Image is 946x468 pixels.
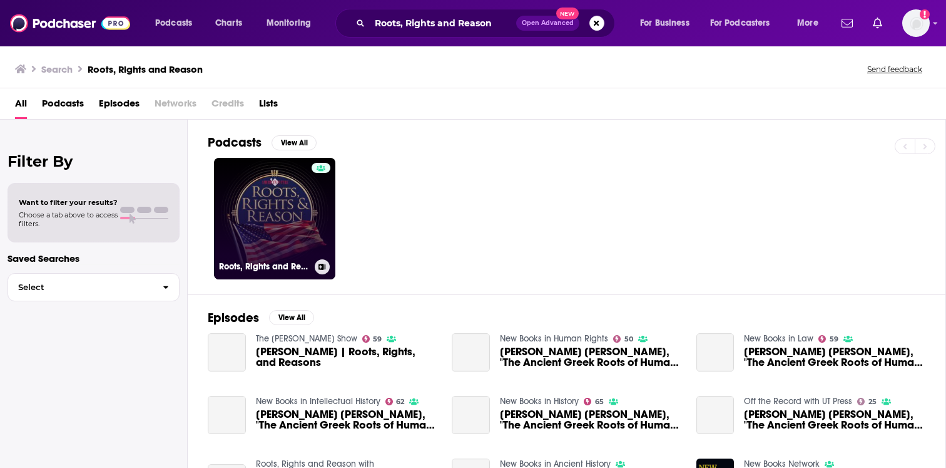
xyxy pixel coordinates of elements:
[696,333,735,372] a: Rachel Hall Sternberg, "The Ancient Greek Roots of Human Rights" (U Texas Press, 2021)
[42,93,84,119] a: Podcasts
[830,336,838,342] span: 59
[710,14,770,32] span: For Podcasters
[613,335,633,343] a: 50
[207,13,250,33] a: Charts
[863,64,926,75] button: Send feedback
[744,396,852,407] a: Off the Record with UT Press
[146,13,208,33] button: open menu
[902,9,930,37] button: Show profile menu
[797,14,818,32] span: More
[15,93,27,119] a: All
[8,283,153,291] span: Select
[857,398,877,405] a: 25
[258,13,327,33] button: open menu
[837,13,858,34] a: Show notifications dropdown
[269,310,314,325] button: View All
[8,152,180,170] h2: Filter By
[516,16,579,31] button: Open AdvancedNew
[744,346,925,368] a: Rachel Hall Sternberg, "The Ancient Greek Roots of Human Rights" (U Texas Press, 2021)
[259,93,278,119] a: Lists
[362,335,382,343] a: 59
[208,310,259,326] h2: Episodes
[702,13,788,33] button: open menu
[370,13,516,33] input: Search podcasts, credits, & more...
[155,93,196,119] span: Networks
[452,396,490,434] a: Rachel Hall Sternberg, "The Ancient Greek Roots of Human Rights" (U Texas Press, 2021)
[256,409,437,430] span: [PERSON_NAME] [PERSON_NAME], "The Ancient Greek Roots of Human Rights" (U [US_STATE] Press, 2021)
[902,9,930,37] span: Logged in as EllaRoseMurphy
[744,409,925,430] a: Rachel Hall Sternberg, "The Ancient Greek Roots of Human Rights" (U Texas Press, 2021)
[500,409,681,430] span: [PERSON_NAME] [PERSON_NAME], "The Ancient Greek Roots of Human Rights" (U [US_STATE] Press, 2021)
[208,135,262,150] h2: Podcasts
[256,396,380,407] a: New Books in Intellectual History
[208,396,246,434] a: Rachel Hall Sternberg, "The Ancient Greek Roots of Human Rights" (U Texas Press, 2021)
[396,399,404,405] span: 62
[211,93,244,119] span: Credits
[256,333,357,344] a: The Steve Gruber Show
[256,346,437,368] span: [PERSON_NAME] | Roots, Rights, and Reasons
[385,398,405,405] a: 62
[208,135,317,150] a: PodcastsView All
[8,273,180,301] button: Select
[584,398,604,405] a: 65
[500,346,681,368] span: [PERSON_NAME] [PERSON_NAME], "The Ancient Greek Roots of Human Rights" (U [US_STATE] Press, 2021)
[208,333,246,372] a: Lee Smith | Roots, Rights, and Reasons
[256,346,437,368] a: Lee Smith | Roots, Rights, and Reasons
[744,346,925,368] span: [PERSON_NAME] [PERSON_NAME], "The Ancient Greek Roots of Human Rights" (U [US_STATE] Press, 2021)
[500,409,681,430] a: Rachel Hall Sternberg, "The Ancient Greek Roots of Human Rights" (U Texas Press, 2021)
[267,14,311,32] span: Monitoring
[868,13,887,34] a: Show notifications dropdown
[88,63,203,75] h3: Roots, Rights and Reason
[640,14,689,32] span: For Business
[788,13,834,33] button: open menu
[19,211,118,228] span: Choose a tab above to access filters.
[272,135,317,150] button: View All
[215,14,242,32] span: Charts
[155,14,192,32] span: Podcasts
[868,399,877,405] span: 25
[452,333,490,372] a: Rachel Hall Sternberg, "The Ancient Greek Roots of Human Rights" (U Texas Press, 2021)
[500,333,608,344] a: New Books in Human Rights
[214,158,335,279] a: Roots, Rights and Reason with [PERSON_NAME]
[41,63,73,75] h3: Search
[8,252,180,264] p: Saved Searches
[19,198,118,207] span: Want to filter your results?
[920,9,930,19] svg: Email not verified
[522,20,574,26] span: Open Advanced
[624,336,633,342] span: 50
[744,333,813,344] a: New Books in Law
[256,409,437,430] a: Rachel Hall Sternberg, "The Ancient Greek Roots of Human Rights" (U Texas Press, 2021)
[10,11,130,35] img: Podchaser - Follow, Share and Rate Podcasts
[373,336,382,342] span: 59
[219,261,310,272] h3: Roots, Rights and Reason with [PERSON_NAME]
[556,8,579,19] span: New
[500,396,579,407] a: New Books in History
[818,335,838,343] a: 59
[347,9,627,38] div: Search podcasts, credits, & more...
[744,409,925,430] span: [PERSON_NAME] [PERSON_NAME], "The Ancient Greek Roots of Human Rights" (U [US_STATE] Press, 2021)
[902,9,930,37] img: User Profile
[208,310,314,326] a: EpisodesView All
[696,396,735,434] a: Rachel Hall Sternberg, "The Ancient Greek Roots of Human Rights" (U Texas Press, 2021)
[99,93,140,119] a: Episodes
[500,346,681,368] a: Rachel Hall Sternberg, "The Ancient Greek Roots of Human Rights" (U Texas Press, 2021)
[595,399,604,405] span: 65
[631,13,705,33] button: open menu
